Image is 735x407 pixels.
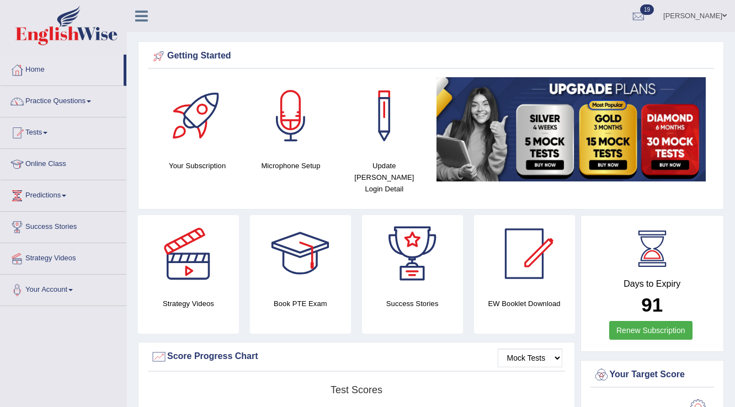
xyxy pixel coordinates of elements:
[609,321,693,340] a: Renew Subscription
[474,298,575,309] h4: EW Booklet Download
[1,243,126,271] a: Strategy Videos
[640,4,654,15] span: 19
[1,212,126,239] a: Success Stories
[343,160,425,195] h4: Update [PERSON_NAME] Login Detail
[436,77,706,181] img: small5.jpg
[1,55,124,82] a: Home
[138,298,239,309] h4: Strategy Videos
[1,149,126,176] a: Online Class
[151,48,711,65] div: Getting Started
[331,384,382,395] tspan: Test scores
[1,180,126,208] a: Predictions
[593,367,712,383] div: Your Target Score
[250,298,351,309] h4: Book PTE Exam
[249,160,332,172] h4: Microphone Setup
[156,160,238,172] h4: Your Subscription
[1,86,126,114] a: Practice Questions
[151,349,562,365] div: Score Progress Chart
[1,117,126,145] a: Tests
[593,279,712,289] h4: Days to Expiry
[641,294,663,315] b: 91
[362,298,463,309] h4: Success Stories
[1,275,126,302] a: Your Account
